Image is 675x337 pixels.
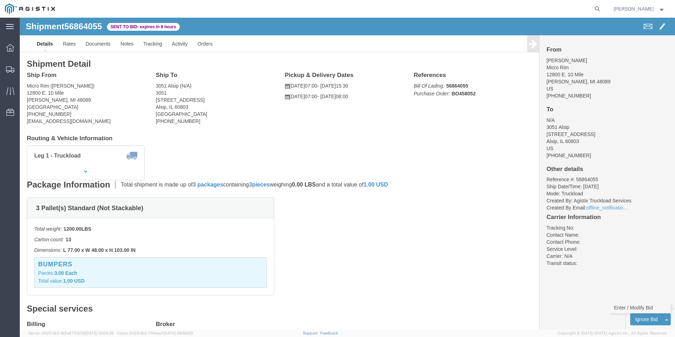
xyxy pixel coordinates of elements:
img: logo [5,4,55,14]
a: Feedback [320,331,338,335]
a: Support [303,331,321,335]
iframe: FS Legacy Container [20,18,675,330]
span: [DATE] 10:05:38 [85,331,114,335]
span: Corey Keys [614,5,654,13]
span: Client: 2025.19.0-7f44ea7 [117,331,193,335]
span: Copyright © [DATE]-[DATE] Agistix Inc., All Rights Reserved [558,330,667,336]
button: [PERSON_NAME] [613,5,665,13]
span: Server: 2025.19.0-192a4753216 [28,331,114,335]
span: [DATE] 09:58:55 [163,331,193,335]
